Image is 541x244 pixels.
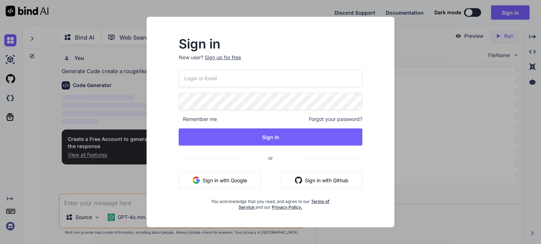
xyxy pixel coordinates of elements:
span: Remember me [179,116,217,123]
span: or [240,149,301,167]
span: Forgot your password? [309,116,362,123]
a: Terms of Service [239,199,330,210]
h2: Sign in [179,38,362,50]
p: New user? [179,54,362,70]
img: google [193,177,200,184]
div: You acknowledge that you read, and agree to our and our [209,194,332,210]
button: Sign in with Github [281,172,362,189]
img: github [295,177,302,184]
a: Privacy Policy. [272,204,302,210]
button: Sign In [179,128,362,146]
input: Login or Email [179,70,362,87]
button: Sign in with Google [179,172,261,189]
div: Sign up for free [205,54,241,61]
